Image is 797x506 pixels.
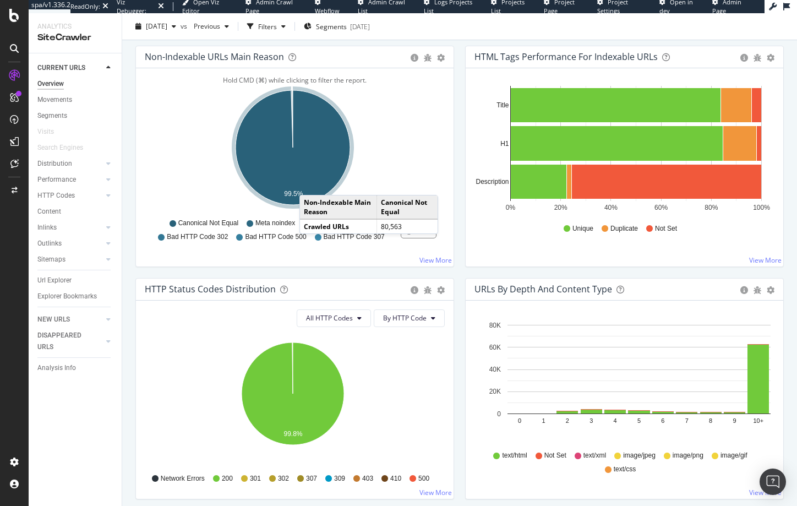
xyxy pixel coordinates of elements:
div: HTTP Status Codes Distribution [145,284,276,295]
div: circle-info [411,286,418,294]
div: Movements [37,94,72,106]
button: All HTTP Codes [297,309,371,327]
span: Bad HTTP Code 307 [324,232,385,242]
text: 0 [518,417,521,424]
text: 9 [733,417,736,424]
span: 403 [362,474,373,483]
div: circle-info [740,286,748,294]
a: Sitemaps [37,254,103,265]
div: bug [754,54,761,62]
text: 40% [604,204,618,211]
span: All HTTP Codes [306,313,353,323]
span: vs [181,21,189,31]
div: bug [424,286,432,294]
text: 99.5% [284,190,303,198]
text: 7 [685,417,689,424]
span: Segments [316,21,347,31]
text: 5 [637,417,641,424]
div: Performance [37,174,76,186]
text: 60% [654,204,668,211]
div: Content [37,206,61,217]
div: gear [437,54,445,62]
span: Previous [189,21,220,31]
text: 80% [705,204,718,211]
td: 80,563 [376,219,438,233]
div: Non-Indexable URLs Main Reason [145,51,284,62]
div: Sitemaps [37,254,65,265]
div: DISAPPEARED URLS [37,330,93,353]
a: DISAPPEARED URLS [37,330,103,353]
div: Outlinks [37,238,62,249]
text: 80K [489,322,501,329]
text: 6 [661,417,664,424]
div: SiteCrawler [37,31,113,44]
div: Overview [37,78,64,90]
text: 3 [589,417,593,424]
text: 0 [497,410,501,418]
div: Search Engines [37,142,83,154]
span: 410 [390,474,401,483]
div: bug [754,286,761,294]
text: 100% [753,204,770,211]
a: View More [419,255,452,265]
text: 4 [614,417,617,424]
span: text/css [614,465,636,474]
span: Not Set [544,451,566,460]
text: H1 [500,140,509,148]
a: Explorer Bookmarks [37,291,114,302]
text: 10+ [753,417,763,424]
a: Visits [37,126,65,138]
text: 40K [489,366,501,373]
span: Bad HTTP Code 302 [167,232,228,242]
a: Overview [37,78,114,90]
a: View More [749,488,782,497]
button: Filters [243,18,290,35]
text: 99.8% [283,430,302,438]
div: Explorer Bookmarks [37,291,97,302]
div: Analysis Info [37,362,76,374]
a: Segments [37,110,114,122]
div: URLs by Depth and Content Type [474,284,612,295]
div: bug [424,54,432,62]
a: CURRENT URLS [37,62,103,74]
span: Meta noindex [255,219,295,228]
div: gear [767,286,774,294]
a: Movements [37,94,114,106]
div: NEW URLS [37,314,70,325]
text: 1 [542,417,545,424]
div: CURRENT URLS [37,62,85,74]
span: Webflow [315,7,340,15]
div: Distribution [37,158,72,170]
span: text/xml [583,451,606,460]
text: 0% [506,204,516,211]
a: Search Engines [37,142,94,154]
div: HTTP Codes [37,190,75,202]
a: Performance [37,174,103,186]
text: 60K [489,344,501,351]
text: Description [476,178,509,186]
text: Title [496,101,509,109]
span: image/png [673,451,703,460]
span: Network Errors [161,474,205,483]
div: ReadOnly: [70,2,100,11]
td: Canonical Not Equal [376,195,438,219]
a: View More [419,488,452,497]
span: 2025 Aug. 9th [146,21,167,31]
a: Url Explorer [37,275,114,286]
span: 302 [278,474,289,483]
td: Crawled URLs [300,219,376,233]
a: NEW URLS [37,314,103,325]
text: 20K [489,388,501,395]
div: HTML Tags Performance for Indexable URLs [474,51,658,62]
span: Duplicate [610,224,638,233]
svg: A chart. [145,336,441,464]
span: 200 [222,474,233,483]
a: View More [749,255,782,265]
svg: A chart. [474,86,771,214]
svg: A chart. [145,86,441,214]
div: circle-info [411,54,418,62]
text: 2 [566,417,569,424]
a: Content [37,206,114,217]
